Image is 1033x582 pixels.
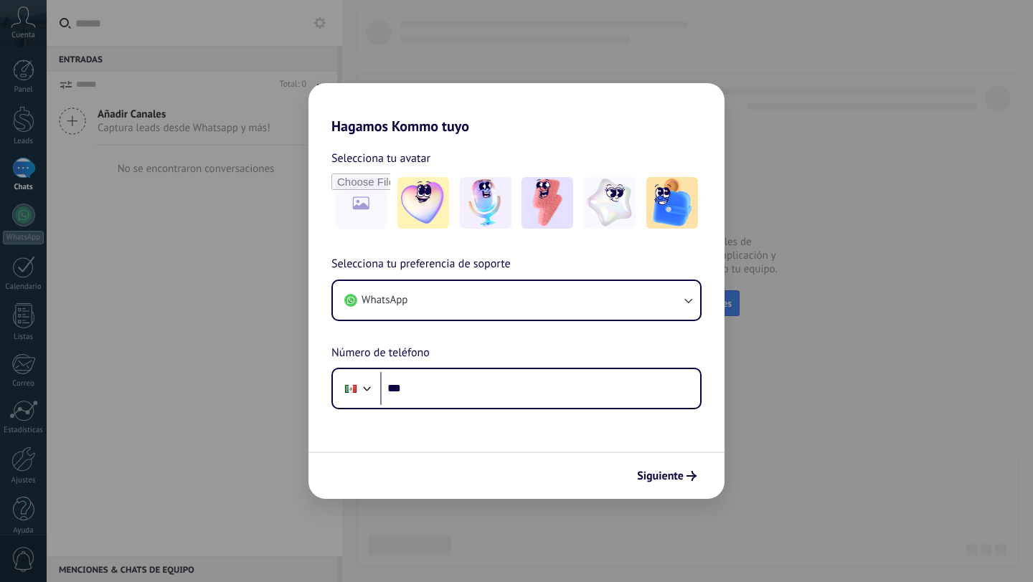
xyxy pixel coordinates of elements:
[646,177,698,229] img: -5.jpeg
[460,177,511,229] img: -2.jpeg
[333,281,700,320] button: WhatsApp
[397,177,449,229] img: -1.jpeg
[331,344,430,363] span: Número de teléfono
[637,471,684,481] span: Siguiente
[331,149,430,168] span: Selecciona tu avatar
[331,255,511,274] span: Selecciona tu preferencia de soporte
[522,177,573,229] img: -3.jpeg
[362,293,407,307] span: WhatsApp
[337,373,364,404] div: Mexico: + 52
[584,177,636,229] img: -4.jpeg
[308,83,725,135] h2: Hagamos Kommo tuyo
[631,464,703,488] button: Siguiente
